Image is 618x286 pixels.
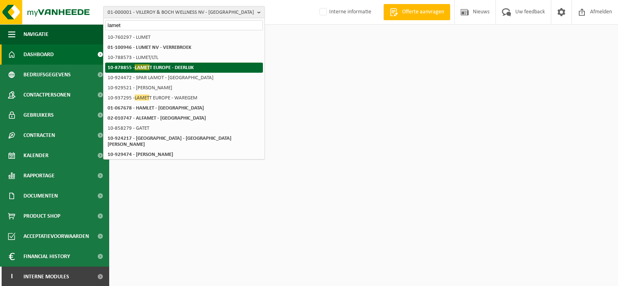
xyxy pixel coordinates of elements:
span: Documenten [23,186,58,206]
span: LAMET [135,64,150,70]
span: Contactpersonen [23,85,70,105]
span: Contracten [23,125,55,145]
a: Offerte aanvragen [383,4,450,20]
span: Gebruikers [23,105,54,125]
strong: 01-067678 - HAMLET - [GEOGRAPHIC_DATA] [108,105,204,111]
span: LAMET [135,95,149,101]
strong: 10-929474 - [PERSON_NAME] [108,152,173,157]
strong: 02-010747 - ALFAMET - [GEOGRAPHIC_DATA] [108,116,206,121]
span: Rapportage [23,166,55,186]
strong: 10-924217 - [GEOGRAPHIC_DATA] - [GEOGRAPHIC_DATA][PERSON_NAME] [108,136,231,147]
strong: 10-878855 - T EUROPE - DEERLIJK [108,64,194,70]
li: 10-760297 - LUMET [105,32,263,42]
span: Dashboard [23,44,54,65]
span: Bedrijfsgegevens [23,65,71,85]
li: 10-788573 - LUMET/LTL [105,53,263,63]
span: Product Shop [23,206,60,226]
strong: 01-100946 - LUMET NV - VERREBROEK [108,45,191,50]
li: 10-858279 - GATET [105,123,263,133]
li: 10-924472 - SPAR LAMOT - [GEOGRAPHIC_DATA] [105,73,263,83]
span: 01-000001 - VILLEROY & BOCH WELLNESS NV - [GEOGRAPHIC_DATA] [108,6,254,19]
label: Interne informatie [318,6,371,18]
span: Offerte aanvragen [400,8,446,16]
span: Navigatie [23,24,49,44]
span: Acceptatievoorwaarden [23,226,89,246]
li: 10-937295 - T EUROPE - WAREGEM [105,93,263,103]
li: 10-929521 - [PERSON_NAME] [105,83,263,93]
span: Kalender [23,145,49,166]
input: Zoeken naar gekoppelde vestigingen [105,20,263,30]
button: 01-000001 - VILLEROY & BOCH WELLNESS NV - [GEOGRAPHIC_DATA] [103,6,265,18]
span: Financial History [23,246,70,267]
